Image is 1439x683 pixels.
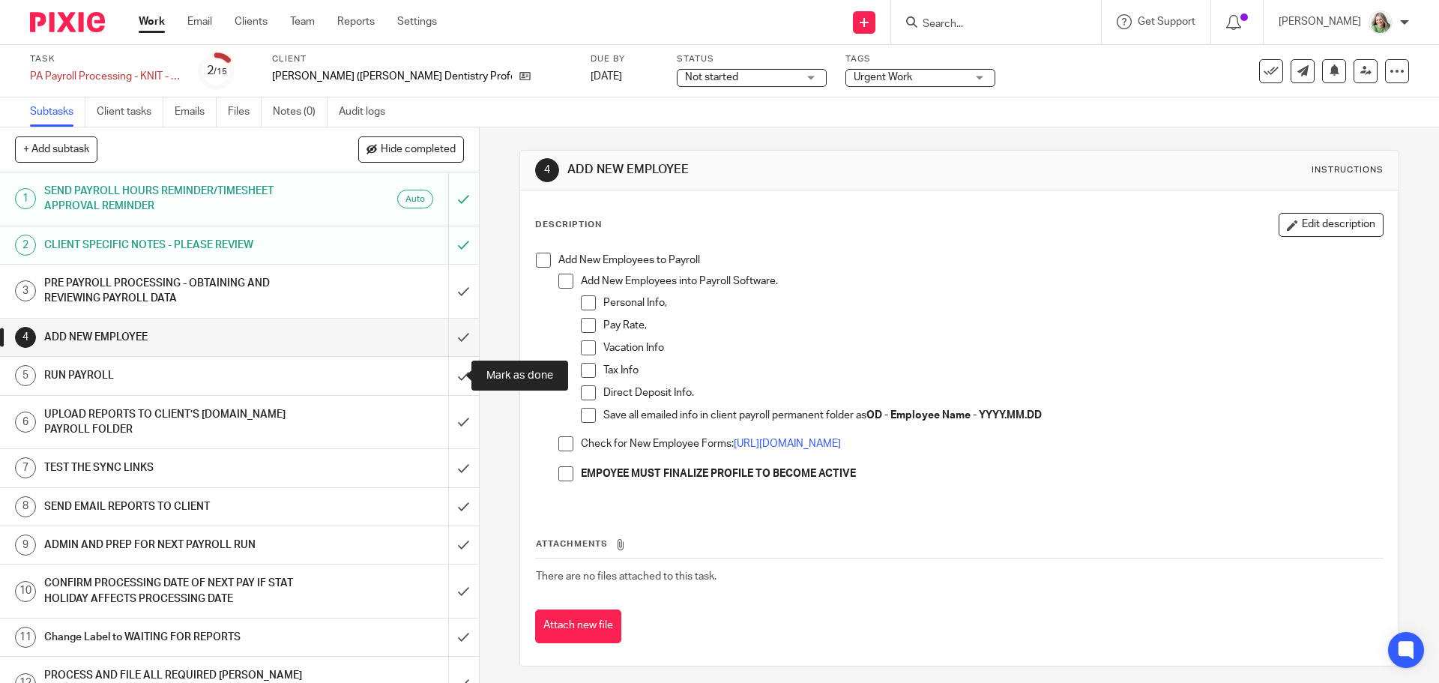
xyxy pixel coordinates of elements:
strong: EMPOYEE MUST FINALIZE PROFILE TO BECOME ACTIVE [581,469,856,479]
span: Not started [685,72,738,82]
div: 5 [15,365,36,386]
div: 2 [15,235,36,256]
span: There are no files attached to this task. [536,571,717,582]
span: Attachments [536,540,608,548]
a: Reports [337,14,375,29]
a: Clients [235,14,268,29]
p: Pay Rate, [603,318,1382,333]
label: Due by [591,53,658,65]
h1: SEND EMAIL REPORTS TO CLIENT [44,496,304,518]
a: Subtasks [30,97,85,127]
span: Get Support [1138,16,1195,27]
a: Emails [175,97,217,127]
h1: RUN PAYROLL [44,364,304,387]
label: Status [677,53,827,65]
a: Team [290,14,315,29]
h1: CONFIRM PROCESSING DATE OF NEXT PAY IF STAT HOLIDAY AFFECTS PROCESSING DATE [44,572,304,610]
div: 11 [15,627,36,648]
p: Direct Deposit Info. [603,385,1382,400]
strong: OD - Employee Name - YYYY.MM.DD [866,410,1042,421]
button: Edit description [1279,213,1384,237]
p: Vacation Info [603,340,1382,355]
div: 9 [15,535,36,556]
small: /15 [214,67,227,76]
a: Client tasks [97,97,163,127]
p: Check for New Employee Forms: [581,436,1382,451]
a: Audit logs [339,97,396,127]
div: 4 [15,327,36,348]
img: KC%20Photo.jpg [1369,10,1393,34]
label: Tags [845,53,995,65]
a: Settings [397,14,437,29]
h1: TEST THE SYNC LINKS [44,457,304,479]
button: Attach new file [535,610,621,643]
h1: UPLOAD REPORTS TO CLIENT’S [DOMAIN_NAME] PAYROLL FOLDER [44,403,304,442]
input: Search [921,18,1056,31]
div: 4 [535,158,559,182]
h1: CLIENT SPECIFIC NOTES - PLEASE REVIEW [44,234,304,256]
h1: ADD NEW EMPLOYEE [44,326,304,349]
a: Notes (0) [273,97,328,127]
img: Pixie [30,12,105,32]
p: [PERSON_NAME] ([PERSON_NAME] Dentistry Professional Corporation) [272,69,512,84]
p: Description [535,219,602,231]
label: Task [30,53,180,65]
p: Personal Info, [603,295,1382,310]
h1: SEND PAYROLL HOURS REMINDER/TIMESHEET APPROVAL REMINDER [44,180,304,218]
a: Email [187,14,212,29]
p: [PERSON_NAME] [1279,14,1361,29]
a: [URL][DOMAIN_NAME] [734,439,841,449]
div: Auto [397,190,433,208]
div: 1 [15,188,36,209]
div: 2 [207,62,227,79]
p: Add New Employees to Payroll [558,253,1382,268]
a: Files [228,97,262,127]
h1: ADD NEW EMPLOYEE [567,162,992,178]
div: PA Payroll Processing - KNIT - Bi-Weekly [30,69,180,84]
div: Instructions [1312,164,1384,176]
label: Client [272,53,572,65]
p: Tax Info [603,363,1382,378]
h1: Change Label to WAITING FOR REPORTS [44,626,304,649]
button: Hide completed [358,136,464,162]
span: Hide completed [381,144,456,156]
p: Add New Employees into Payroll Software. [581,274,1382,289]
div: 10 [15,581,36,602]
button: + Add subtask [15,136,97,162]
h1: ADMIN AND PREP FOR NEXT PAYROLL RUN [44,534,304,556]
h1: PRE PAYROLL PROCESSING - OBTAINING AND REVIEWING PAYROLL DATA [44,272,304,310]
div: 3 [15,280,36,301]
a: Work [139,14,165,29]
span: Urgent Work [854,72,912,82]
div: 7 [15,457,36,478]
p: Save all emailed info in client payroll permanent folder as [603,408,1382,423]
div: 6 [15,412,36,433]
span: [DATE] [591,71,622,82]
div: 8 [15,496,36,517]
